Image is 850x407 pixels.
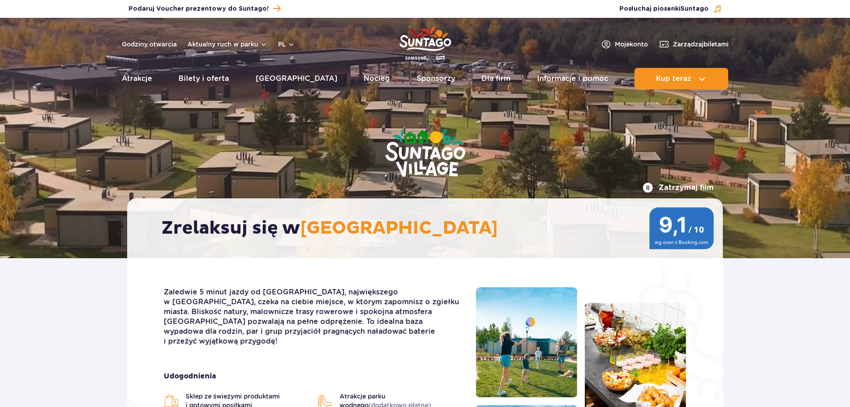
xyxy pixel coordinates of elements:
a: Atrakcje [122,68,152,89]
a: Dla firm [481,68,510,89]
span: Podaruj Voucher prezentowy do Suntago! [129,4,269,13]
a: Podaruj Voucher prezentowy do Suntago! [129,3,281,15]
img: 9,1/10 wg ocen z Booking.com [649,207,714,249]
strong: Udogodnienia [164,371,462,381]
a: Zarządzajbiletami [659,39,729,50]
span: Suntago [680,6,709,12]
a: Godziny otwarcia [122,40,177,49]
img: Suntago Village [349,94,501,214]
button: Aktualny ruch w parku [187,41,267,48]
h2: Zrelaksuj się w [162,217,697,239]
button: Kup teraz [634,68,728,89]
span: [GEOGRAPHIC_DATA] [300,217,498,239]
span: Zarządzaj biletami [673,40,729,49]
button: pl [278,40,295,49]
span: Posłuchaj piosenki [619,4,709,13]
span: Moje konto [615,40,648,49]
a: Nocleg [364,68,390,89]
a: Bilety i oferta [178,68,229,89]
button: Zatrzymaj film [643,182,714,193]
a: Informacje i pomoc [537,68,608,89]
a: Park of Poland [399,22,451,63]
a: Sponsorzy [417,68,455,89]
a: [GEOGRAPHIC_DATA] [256,68,337,89]
button: Posłuchaj piosenkiSuntago [619,4,722,13]
span: Kup teraz [656,75,691,83]
p: Zaledwie 5 minut jazdy od [GEOGRAPHIC_DATA], największego w [GEOGRAPHIC_DATA], czeka na ciebie mi... [164,287,462,346]
a: Mojekonto [601,39,648,50]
